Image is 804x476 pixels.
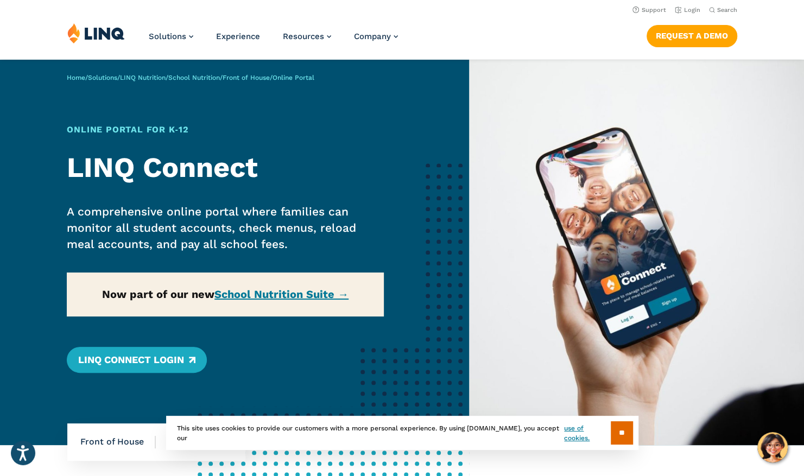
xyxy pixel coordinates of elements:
span: / / / / / [67,74,314,81]
a: Front of House [223,74,270,81]
a: Support [632,7,666,14]
span: Online Portal [273,74,314,81]
li: Online Portal [156,423,232,461]
strong: LINQ Connect [67,151,258,184]
a: Solutions [149,31,193,41]
a: Request a Demo [647,25,737,47]
a: LINQ Nutrition [120,74,166,81]
strong: Now part of our new [102,288,349,301]
a: Resources [283,31,331,41]
span: Resources [283,31,324,41]
a: Experience [216,31,260,41]
a: Solutions [88,74,117,81]
a: Company [354,31,398,41]
a: Login [675,7,700,14]
div: This site uses cookies to provide our customers with a more personal experience. By using [DOMAIN... [166,416,638,450]
span: Search [717,7,737,14]
span: Company [354,31,391,41]
button: Hello, have a question? Let’s chat. [757,432,788,462]
p: A comprehensive online portal where families can monitor all student accounts, check menus, reloa... [67,204,384,252]
span: Solutions [149,31,186,41]
a: use of cookies. [564,423,610,443]
a: LINQ Connect Login [67,347,206,373]
nav: Button Navigation [647,23,737,47]
img: LINQ | K‑12 Software [67,23,125,43]
button: Open Search Bar [709,6,737,14]
a: School Nutrition [168,74,220,81]
a: Home [67,74,85,81]
h1: Online Portal for K‑12 [67,123,384,136]
nav: Primary Navigation [149,23,398,59]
